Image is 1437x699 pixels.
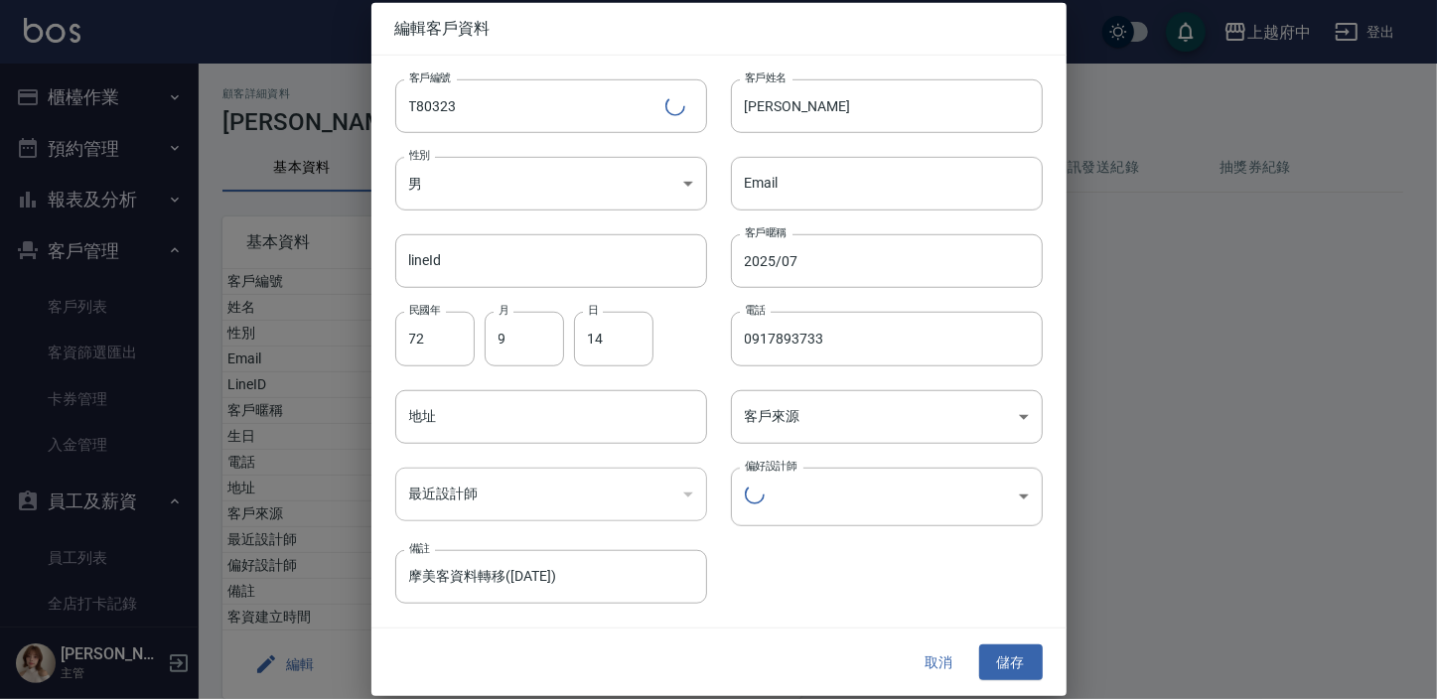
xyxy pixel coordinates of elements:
[745,303,766,318] label: 電話
[908,644,971,681] button: 取消
[588,303,598,318] label: 日
[395,19,1043,39] span: 編輯客戶資料
[499,303,508,318] label: 月
[395,157,707,210] div: 男
[409,541,430,556] label: 備註
[409,148,430,163] label: 性別
[745,225,787,240] label: 客戶暱稱
[745,70,787,85] label: 客戶姓名
[409,70,451,85] label: 客戶編號
[409,303,440,318] label: 民國年
[979,644,1043,681] button: 儲存
[745,458,796,473] label: 偏好設計師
